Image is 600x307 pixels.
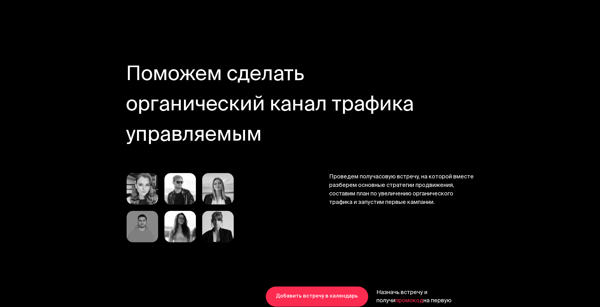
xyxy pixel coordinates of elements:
[395,296,423,306] span: промокод
[164,211,196,242] img: Менеджер
[127,211,158,242] img: Менеджер
[126,60,428,151] h4: Поможем сделать органический канал трафика управляемым
[202,211,234,242] img: Менеджер
[329,173,474,242] span: Проведем получасовую встречу, на которой вместе разберем основные стратегии продвижения, составим...
[266,287,368,307] a: Добавить встречу в календарь
[127,173,158,205] img: Менеджер
[164,173,196,205] img: Менеджер
[202,173,234,205] img: Менеджер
